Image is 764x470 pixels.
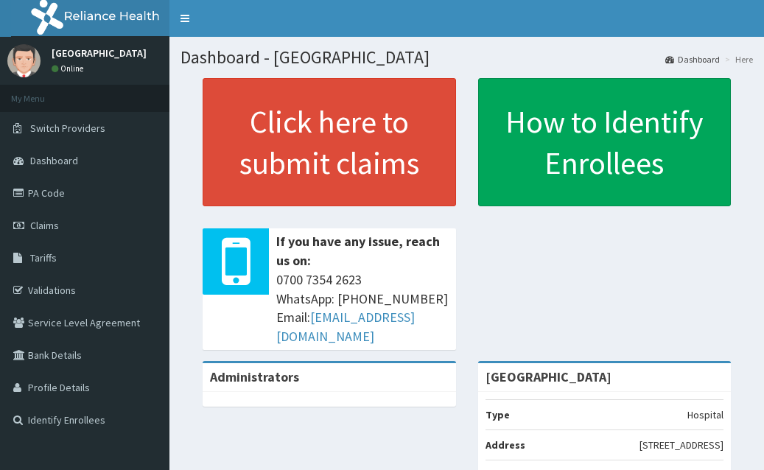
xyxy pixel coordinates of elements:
p: Hospital [687,407,723,422]
span: 0700 7354 2623 WhatsApp: [PHONE_NUMBER] Email: [276,270,449,346]
a: Click here to submit claims [203,78,456,206]
p: [STREET_ADDRESS] [639,438,723,452]
h1: Dashboard - [GEOGRAPHIC_DATA] [181,48,753,67]
a: Dashboard [665,53,720,66]
b: If you have any issue, reach us on: [276,233,440,269]
span: Claims [30,219,59,232]
strong: [GEOGRAPHIC_DATA] [486,368,611,385]
li: Here [721,53,753,66]
a: How to Identify Enrollees [478,78,732,206]
img: User Image [7,44,41,77]
span: Dashboard [30,154,78,167]
p: [GEOGRAPHIC_DATA] [52,48,147,58]
span: Tariffs [30,251,57,264]
b: Administrators [210,368,299,385]
a: [EMAIL_ADDRESS][DOMAIN_NAME] [276,309,415,345]
b: Type [486,408,510,421]
span: Switch Providers [30,122,105,135]
a: Online [52,63,87,74]
b: Address [486,438,525,452]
